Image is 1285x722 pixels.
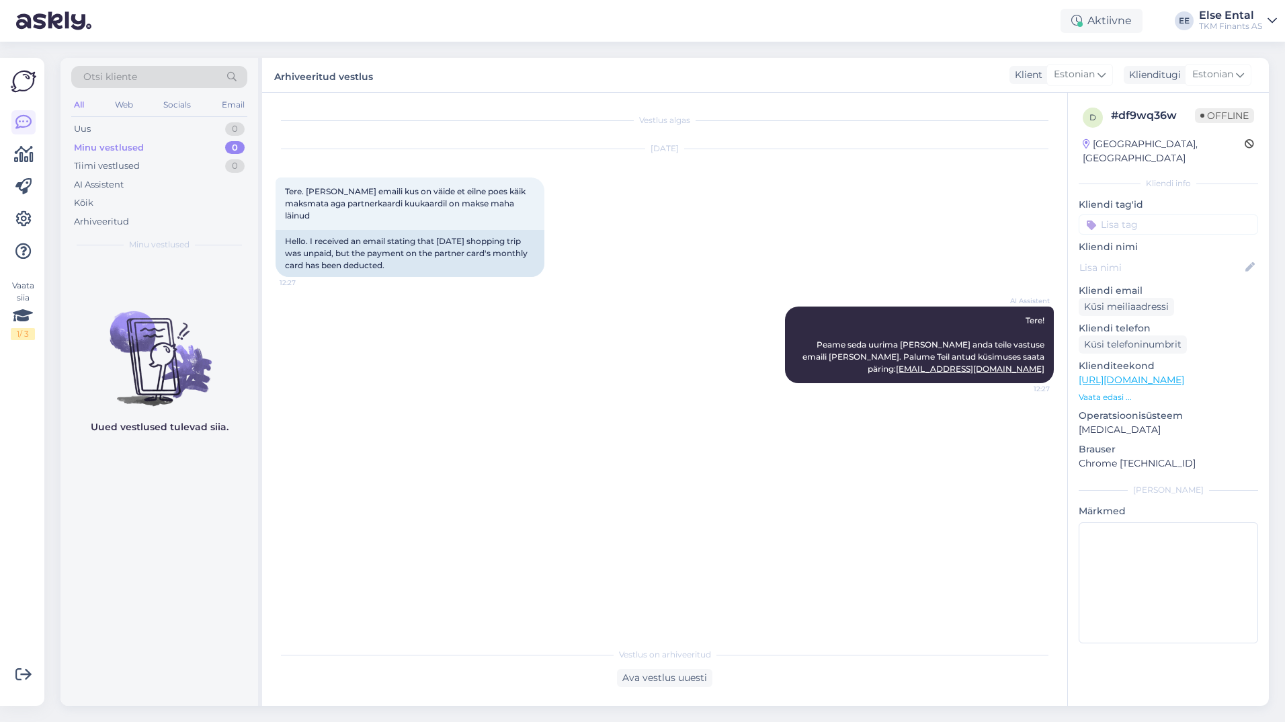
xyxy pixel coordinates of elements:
[1079,423,1258,437] p: [MEDICAL_DATA]
[83,70,137,84] span: Otsi kliente
[112,96,136,114] div: Web
[1079,409,1258,423] p: Operatsioonisüsteem
[225,159,245,173] div: 0
[617,669,712,687] div: Ava vestlus uuesti
[74,215,129,229] div: Arhiveeritud
[74,141,144,155] div: Minu vestlused
[1079,177,1258,190] div: Kliendi info
[74,159,140,173] div: Tiimi vestlused
[219,96,247,114] div: Email
[802,315,1046,374] span: Tere! Peame seda uurima [PERSON_NAME] anda teile vastuse emaili [PERSON_NAME]. Palume Teil antud ...
[91,420,229,434] p: Uued vestlused tulevad siia.
[1079,321,1258,335] p: Kliendi telefon
[1199,21,1262,32] div: TKM Finants AS
[274,66,373,84] label: Arhiveeritud vestlus
[1079,504,1258,518] p: Märkmed
[11,280,35,340] div: Vaata siia
[999,384,1050,394] span: 12:27
[1192,67,1233,82] span: Estonian
[1079,298,1174,316] div: Küsi meiliaadressi
[1079,359,1258,373] p: Klienditeekond
[1079,456,1258,471] p: Chrome [TECHNICAL_ID]
[1009,68,1042,82] div: Klient
[225,141,245,155] div: 0
[285,186,528,220] span: Tere. [PERSON_NAME] emaili kus on väide et eilne poes käik maksmata aga partnerkaardi kuukaardil ...
[74,178,124,192] div: AI Assistent
[1089,112,1096,122] span: d
[1175,11,1194,30] div: EE
[11,69,36,94] img: Askly Logo
[1079,484,1258,496] div: [PERSON_NAME]
[1079,198,1258,212] p: Kliendi tag'id
[1195,108,1254,123] span: Offline
[1199,10,1262,21] div: Else Ental
[225,122,245,136] div: 0
[1111,108,1195,124] div: # df9wq36w
[1199,10,1277,32] a: Else EntalTKM Finants AS
[1079,214,1258,235] input: Lisa tag
[280,278,330,288] span: 12:27
[896,364,1044,374] a: [EMAIL_ADDRESS][DOMAIN_NAME]
[276,143,1054,155] div: [DATE]
[1124,68,1181,82] div: Klienditugi
[1079,335,1187,354] div: Küsi telefoninumbrit
[74,196,93,210] div: Kõik
[1079,260,1243,275] input: Lisa nimi
[74,122,91,136] div: Uus
[1079,284,1258,298] p: Kliendi email
[999,296,1050,306] span: AI Assistent
[1079,240,1258,254] p: Kliendi nimi
[1061,9,1143,33] div: Aktiivne
[1083,137,1245,165] div: [GEOGRAPHIC_DATA], [GEOGRAPHIC_DATA]
[619,649,711,661] span: Vestlus on arhiveeritud
[161,96,194,114] div: Socials
[60,287,258,408] img: No chats
[1079,391,1258,403] p: Vaata edasi ...
[276,230,544,277] div: Hello. I received an email stating that [DATE] shopping trip was unpaid, but the payment on the p...
[71,96,87,114] div: All
[1079,374,1184,386] a: [URL][DOMAIN_NAME]
[129,239,190,251] span: Minu vestlused
[276,114,1054,126] div: Vestlus algas
[11,328,35,340] div: 1 / 3
[1054,67,1095,82] span: Estonian
[1079,442,1258,456] p: Brauser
